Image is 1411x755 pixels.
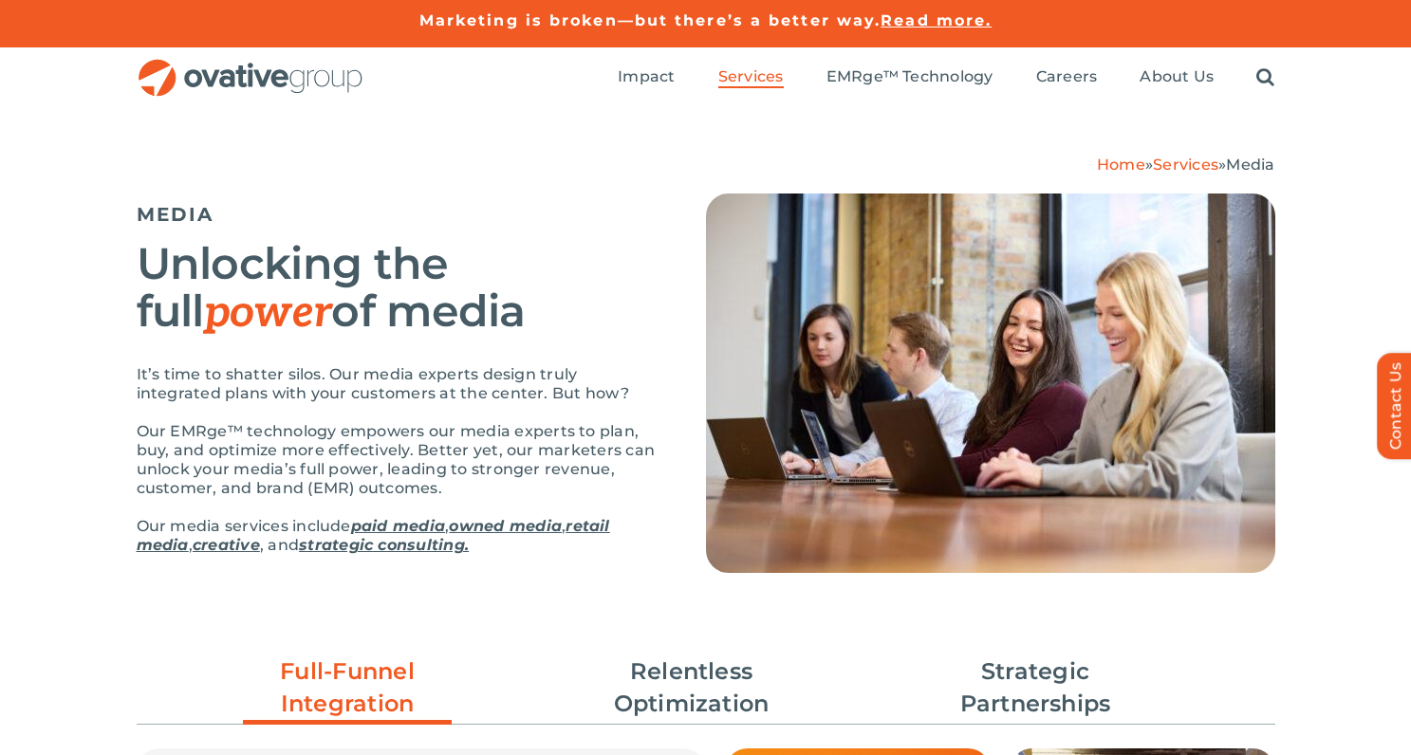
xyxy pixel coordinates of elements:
a: retail media [137,517,610,554]
h5: MEDIA [137,203,659,226]
a: Strategic Partnerships [931,655,1140,720]
a: Careers [1036,67,1098,88]
a: Home [1097,156,1145,174]
a: Search [1256,67,1274,88]
a: Full-Funnel Integration [243,655,452,729]
h2: Unlocking the full of media [137,240,659,337]
span: » » [1097,156,1275,174]
a: Impact [618,67,675,88]
a: owned media [449,517,562,535]
span: Impact [618,67,675,86]
span: Services [718,67,784,86]
a: About Us [1140,67,1214,88]
a: strategic consulting. [299,536,469,554]
span: Media [1226,156,1274,174]
a: Relentless Optimization [587,655,796,720]
a: Marketing is broken—but there’s a better way. [419,11,882,29]
a: Read more. [881,11,992,29]
a: OG_Full_horizontal_RGB [137,57,364,75]
span: EMRge™ Technology [826,67,993,86]
em: power [204,286,332,340]
a: paid media [351,517,445,535]
span: About Us [1140,67,1214,86]
a: Services [718,67,784,88]
img: Media – Hero [706,193,1275,573]
a: EMRge™ Technology [826,67,993,88]
nav: Menu [618,47,1274,108]
p: Our EMRge™ technology empowers our media experts to plan, buy, and optimize more effectively. Bet... [137,422,659,498]
a: creative [193,536,260,554]
p: It’s time to shatter silos. Our media experts design truly integrated plans with your customers a... [137,365,659,403]
span: Careers [1036,67,1098,86]
a: Services [1153,156,1218,174]
ul: Post Filters [137,646,1275,729]
p: Our media services include , , , , and [137,517,659,555]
